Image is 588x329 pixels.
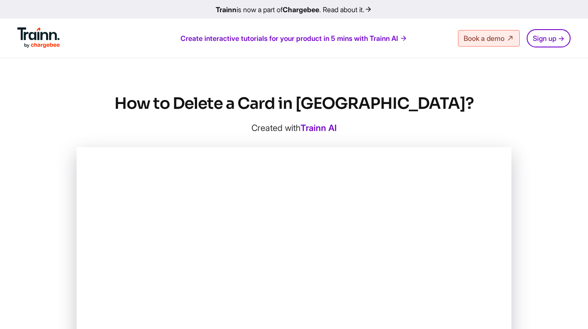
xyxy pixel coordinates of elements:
h1: How to Delete a Card in [GEOGRAPHIC_DATA]? [77,93,511,114]
b: Chargebee [283,5,319,14]
b: Trainn [216,5,237,14]
span: Create interactive tutorials for your product in 5 mins with Trainn AI [180,34,398,43]
a: Sign up → [527,29,571,47]
a: Book a demo [458,30,520,47]
img: Trainn Logo [17,27,60,48]
span: Book a demo [464,34,504,43]
a: Create interactive tutorials for your product in 5 mins with Trainn AI [180,34,408,43]
p: Created with [77,123,511,133]
a: Trainn AI [301,123,337,133]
